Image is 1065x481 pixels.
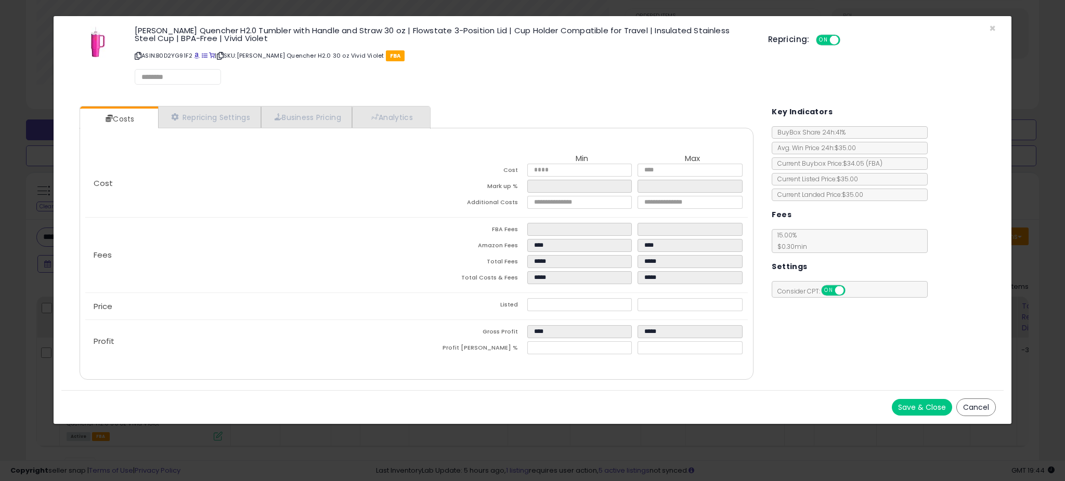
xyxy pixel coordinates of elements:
th: Min [527,154,638,164]
span: FBA [386,50,405,61]
th: Max [638,154,748,164]
td: Gross Profit [417,325,527,341]
span: ON [822,286,835,295]
span: $34.05 [843,159,882,168]
td: Additional Costs [417,196,527,212]
span: $0.30 min [772,242,807,251]
span: 15.00 % [772,231,807,251]
a: Analytics [352,106,429,128]
td: Cost [417,164,527,180]
td: Amazon Fees [417,239,527,255]
h5: Repricing: [768,35,810,44]
span: BuyBox Share 24h: 41% [772,128,846,137]
span: Current Buybox Price: [772,159,882,168]
p: Profit [85,337,417,345]
p: Fees [85,251,417,259]
a: All offer listings [202,51,207,60]
h5: Fees [772,208,791,221]
span: × [989,21,996,36]
p: Cost [85,179,417,188]
span: Consider CPT: [772,287,859,296]
h5: Key Indicators [772,105,833,118]
a: BuyBox page [194,51,200,60]
td: Listed [417,298,527,314]
td: Total Costs & Fees [417,271,527,287]
p: ASIN: B0D2YG91F2 | SKU: [PERSON_NAME] Quencher H2.0 30 oz Vivid Violet [135,47,752,64]
td: Mark up % [417,180,527,196]
p: Price [85,302,417,311]
span: OFF [844,286,861,295]
button: Cancel [956,398,996,416]
span: ON [817,36,830,45]
span: ( FBA ) [866,159,882,168]
img: 31vAxsU6c5L._SL60_.jpg [90,26,106,58]
span: Current Landed Price: $35.00 [772,190,863,199]
h5: Settings [772,260,807,273]
button: Save & Close [892,399,952,416]
a: Costs [80,109,157,129]
a: Repricing Settings [158,106,261,128]
td: Total Fees [417,255,527,271]
span: Current Listed Price: $35.00 [772,175,858,183]
h3: [PERSON_NAME] Quencher H2.0 Tumbler with Handle and Straw 30 oz | Flowstate 3-Position Lid | Cup ... [135,26,752,42]
td: Profit [PERSON_NAME] % [417,341,527,357]
a: Your listing only [209,51,215,60]
td: FBA Fees [417,223,527,239]
span: Avg. Win Price 24h: $35.00 [772,143,856,152]
a: Business Pricing [261,106,352,128]
span: OFF [838,36,855,45]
